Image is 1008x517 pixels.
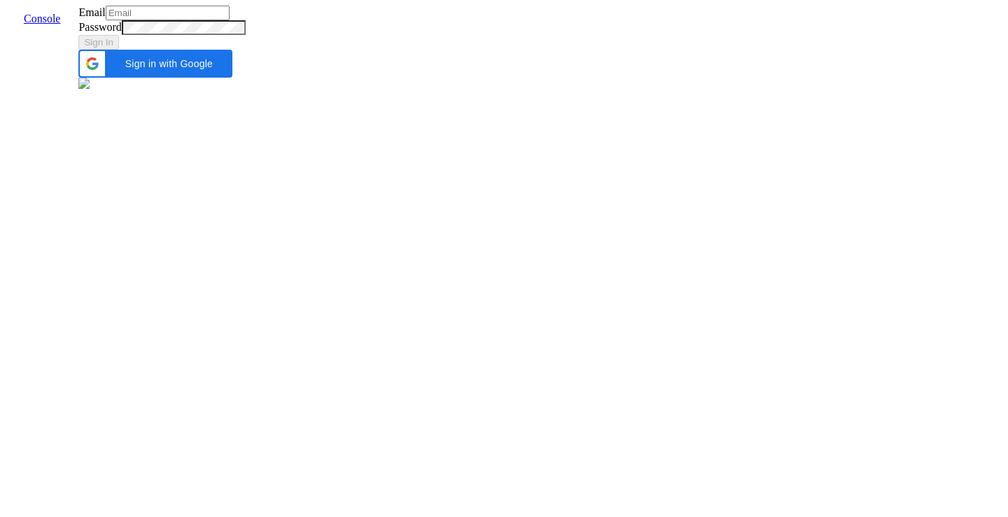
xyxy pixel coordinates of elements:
a: Console [13,13,71,24]
label: Password [78,21,121,33]
button: Sign In [78,35,119,50]
span: Sign in with Google [113,58,224,69]
img: azure.svg [78,78,90,89]
div: Sign in with Google [78,50,232,78]
input: Email [106,6,230,20]
label: Email [78,6,105,18]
